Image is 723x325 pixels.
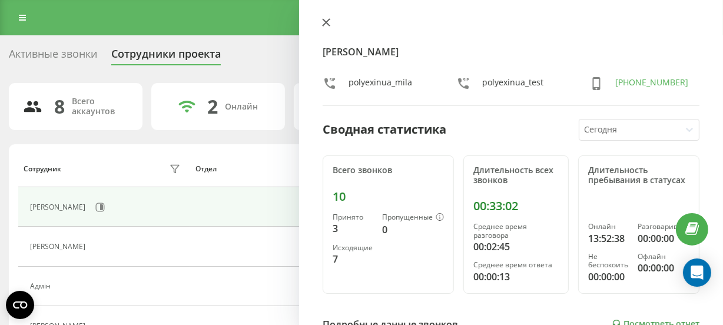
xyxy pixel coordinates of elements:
div: Пропущенные [382,213,444,223]
div: Офлайн [638,253,689,261]
div: Сотрудник [24,165,61,173]
div: 0 [382,223,444,237]
div: Длительность пребывания в статусах [588,165,689,185]
a: [PHONE_NUMBER] [615,77,688,88]
div: Адмін [30,282,54,290]
div: polyexinua_test [482,77,543,94]
div: [PERSON_NAME] [30,203,88,211]
div: 00:33:02 [473,199,559,213]
div: Среднее время разговора [473,223,559,240]
div: 00:00:00 [638,231,689,246]
div: Онлайн [588,223,628,231]
div: 00:00:00 [588,270,628,284]
div: Open Intercom Messenger [683,258,711,287]
div: Исходящие [333,244,373,252]
div: Принято [333,213,373,221]
div: 00:02:45 [473,240,559,254]
div: 00:00:13 [473,270,559,284]
div: 10 [333,190,444,204]
div: 00:00:00 [638,261,689,275]
div: 2 [207,95,218,118]
div: Сводная статистика [323,121,446,138]
div: 8 [54,95,65,118]
div: Разговаривает [638,223,689,231]
div: Длительность всех звонков [473,165,559,185]
div: Всего аккаунтов [72,97,128,117]
div: [PERSON_NAME] [30,243,88,251]
h4: [PERSON_NAME] [323,45,699,59]
div: Онлайн [225,102,258,112]
div: Среднее время ответа [473,261,559,269]
div: Не беспокоить [588,253,628,270]
div: 7 [333,252,373,266]
div: Отдел [195,165,217,173]
div: 13:52:38 [588,231,628,246]
div: Всего звонков [333,165,444,175]
div: Сотрудники проекта [111,48,221,66]
div: Активные звонки [9,48,97,66]
div: polyexinua_mila [349,77,412,94]
button: Open CMP widget [6,291,34,319]
div: 3 [333,221,373,236]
